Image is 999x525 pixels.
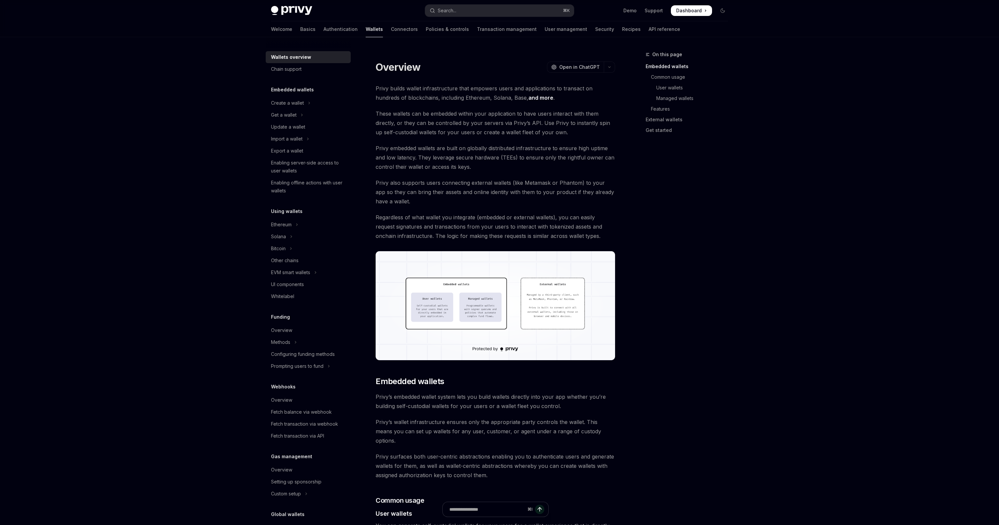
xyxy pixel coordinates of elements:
[595,21,614,37] a: Security
[271,350,335,358] div: Configuring funding methods
[266,243,351,255] button: Toggle Bitcoin section
[646,93,733,104] a: Managed wallets
[266,121,351,133] a: Update a wallet
[271,147,303,155] div: Export a wallet
[376,178,615,206] span: Privy also supports users connecting external wallets (like Metamask or Phantom) to your app so t...
[547,61,604,73] button: Open in ChatGPT
[376,452,615,480] span: Privy surfaces both user-centric abstractions enabling you to authenticate users and generate wal...
[271,292,294,300] div: Whitelabel
[646,125,733,136] a: Get started
[426,21,469,37] a: Policies & controls
[271,123,305,131] div: Update a wallet
[323,21,358,37] a: Authentication
[271,478,321,486] div: Setting up sponsorship
[671,5,712,16] a: Dashboard
[266,488,351,500] button: Toggle Custom setup section
[528,94,553,101] a: and more
[271,21,292,37] a: Welcome
[266,133,351,145] button: Toggle Import a wallet section
[646,61,733,72] a: Embedded wallets
[271,338,290,346] div: Methods
[438,7,456,15] div: Search...
[266,278,351,290] a: UI components
[271,268,310,276] div: EVM smart wallets
[271,432,324,440] div: Fetch transaction via API
[271,159,347,175] div: Enabling server-side access to user wallets
[300,21,316,37] a: Basics
[266,394,351,406] a: Overview
[271,179,347,195] div: Enabling offline actions with user wallets
[449,502,525,517] input: Ask a question...
[271,111,297,119] div: Get a wallet
[266,255,351,266] a: Other chains
[271,326,292,334] div: Overview
[266,231,351,243] button: Toggle Solana section
[271,466,292,474] div: Overview
[266,336,351,348] button: Toggle Methods section
[376,376,444,387] span: Embedded wallets
[376,84,615,102] span: Privy builds wallet infrastructure that empowers users and applications to transact on hundreds o...
[645,7,663,14] a: Support
[266,464,351,476] a: Overview
[271,396,292,404] div: Overview
[266,290,351,302] a: Whitelabel
[266,406,351,418] a: Fetch balance via webhook
[266,63,351,75] a: Chain support
[425,5,574,17] button: Open search
[376,213,615,241] span: Regardless of what wallet you integrate (embedded or external wallets), you can easily request si...
[271,99,304,107] div: Create a wallet
[271,420,338,428] div: Fetch transaction via webhook
[266,219,351,231] button: Toggle Ethereum section
[376,109,615,137] span: These wallets can be embedded within your application to have users interact with them directly, ...
[376,392,615,411] span: Privy’s embedded wallet system lets you build wallets directly into your app whether you’re build...
[266,145,351,157] a: Export a wallet
[545,21,587,37] a: User management
[646,104,733,114] a: Features
[271,221,292,229] div: Ethereum
[266,418,351,430] a: Fetch transaction via webhook
[266,51,351,63] a: Wallets overview
[376,496,424,505] span: Common usage
[266,348,351,360] a: Configuring funding methods
[271,510,305,518] h5: Global wallets
[271,207,303,215] h5: Using wallets
[376,251,615,360] img: images/walletoverview.png
[366,21,383,37] a: Wallets
[652,51,682,58] span: On this page
[266,157,351,177] a: Enabling server-side access to user wallets
[271,383,296,391] h5: Webhooks
[535,505,544,514] button: Send message
[271,86,314,94] h5: Embedded wallets
[266,360,351,372] button: Toggle Prompting users to fund section
[271,135,303,143] div: Import a wallet
[266,476,351,488] a: Setting up sponsorship
[271,408,332,416] div: Fetch balance via webhook
[376,144,615,171] span: Privy embedded wallets are built on globally distributed infrastructure to ensure high uptime and...
[376,61,420,73] h1: Overview
[271,313,290,321] h5: Funding
[676,7,702,14] span: Dashboard
[271,65,302,73] div: Chain support
[563,8,570,13] span: ⌘ K
[266,430,351,442] a: Fetch transaction via API
[646,72,733,82] a: Common usage
[559,64,600,70] span: Open in ChatGPT
[271,233,286,241] div: Solana
[622,21,641,37] a: Recipes
[649,21,680,37] a: API reference
[271,280,304,288] div: UI components
[646,114,733,125] a: External wallets
[271,257,299,264] div: Other chains
[266,324,351,336] a: Overview
[646,82,733,93] a: User wallets
[266,97,351,109] button: Toggle Create a wallet section
[266,177,351,197] a: Enabling offline actions with user wallets
[623,7,637,14] a: Demo
[271,490,301,498] div: Custom setup
[266,266,351,278] button: Toggle EVM smart wallets section
[271,6,312,15] img: dark logo
[717,5,728,16] button: Toggle dark mode
[266,109,351,121] button: Toggle Get a wallet section
[376,417,615,445] span: Privy’s wallet infrastructure ensures only the appropriate party controls the wallet. This means ...
[477,21,537,37] a: Transaction management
